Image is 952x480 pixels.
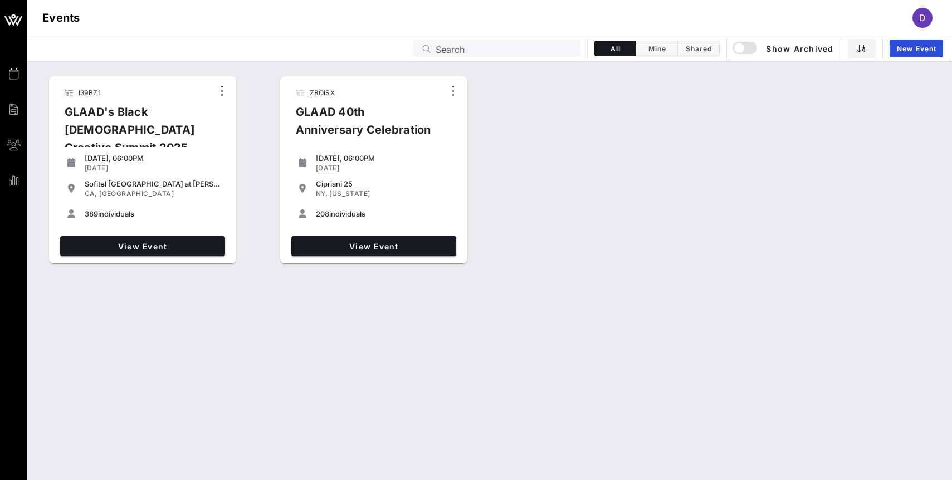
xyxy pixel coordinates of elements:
[85,189,97,198] span: CA,
[316,209,452,218] div: individuals
[85,209,221,218] div: individuals
[602,45,629,53] span: All
[734,38,834,58] button: Show Archived
[316,164,452,173] div: [DATE]
[594,41,636,56] button: All
[56,103,213,165] div: GLAAD's Black [DEMOGRAPHIC_DATA] Creative Summit 2025
[734,42,833,55] span: Show Archived
[60,236,225,256] a: View Event
[896,45,936,53] span: New Event
[310,89,335,97] span: Z8OISX
[85,154,221,163] div: [DATE], 06:00PM
[678,41,720,56] button: Shared
[296,242,452,251] span: View Event
[316,179,452,188] div: Cipriani 25
[85,209,98,218] span: 389
[85,179,221,188] div: Sofitel [GEOGRAPHIC_DATA] at [PERSON_NAME][GEOGRAPHIC_DATA]
[316,209,329,218] span: 208
[643,45,671,53] span: Mine
[316,154,452,163] div: [DATE], 06:00PM
[42,9,80,27] h1: Events
[291,236,456,256] a: View Event
[912,8,933,28] div: D
[685,45,712,53] span: Shared
[287,103,444,148] div: GLAAD 40th Anniversary Celebration
[316,189,328,198] span: NY,
[79,89,101,97] span: I39BZ1
[636,41,678,56] button: Mine
[85,164,221,173] div: [DATE]
[919,12,926,23] span: D
[65,242,221,251] span: View Event
[99,189,174,198] span: [GEOGRAPHIC_DATA]
[890,40,943,57] a: New Event
[329,189,370,198] span: [US_STATE]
